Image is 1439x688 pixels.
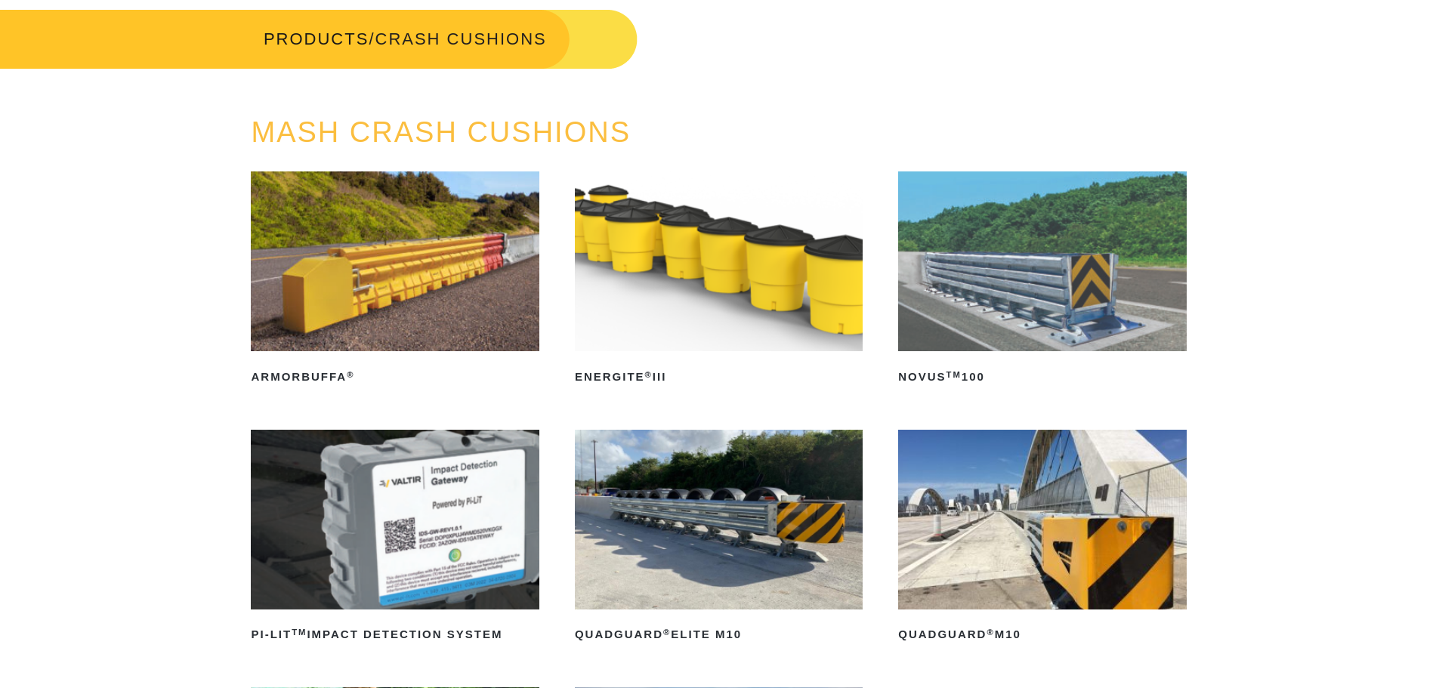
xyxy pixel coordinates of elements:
a: PRODUCTS [264,29,369,48]
h2: QuadGuard M10 [898,623,1186,647]
a: QuadGuard®Elite M10 [575,430,863,647]
a: QuadGuard®M10 [898,430,1186,647]
h2: ENERGITE III [575,365,863,389]
h2: ArmorBuffa [251,365,539,389]
span: CRASH CUSHIONS [375,29,547,48]
a: PI-LITTMImpact Detection System [251,430,539,647]
a: ENERGITE®III [575,171,863,389]
sup: ® [347,370,354,379]
h2: QuadGuard Elite M10 [575,623,863,647]
a: ArmorBuffa® [251,171,539,389]
a: NOVUSTM100 [898,171,1186,389]
a: MASH CRASH CUSHIONS [251,116,631,148]
h2: NOVUS 100 [898,365,1186,389]
sup: TM [946,370,962,379]
h2: PI-LIT Impact Detection System [251,623,539,647]
sup: ® [987,628,994,637]
sup: ® [663,628,671,637]
sup: TM [292,628,307,637]
sup: ® [645,370,653,379]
